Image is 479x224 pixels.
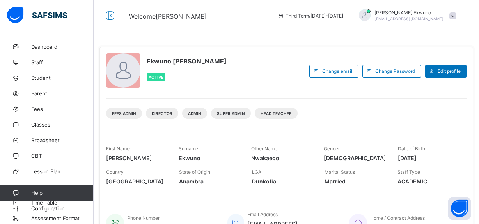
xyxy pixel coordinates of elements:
span: Other Name [251,146,277,152]
span: Fees Admin [112,111,136,116]
span: Ekwuno [PERSON_NAME] [147,57,227,65]
span: Student [31,75,94,81]
span: Email Address [247,212,278,217]
span: Broadsheet [31,137,94,143]
span: Phone Number [127,215,160,221]
span: Lesson Plan [31,168,94,175]
span: Help [31,190,93,196]
span: Surname [179,146,198,152]
span: Home / Contract Address [370,215,425,221]
span: Ekwuno [179,155,239,161]
span: Active [149,75,163,79]
span: ACADEMIC [397,178,459,185]
div: VivianEkwuno [351,9,460,22]
span: Marital Status [325,169,355,175]
span: Head Teacher [261,111,292,116]
span: Dashboard [31,44,94,50]
span: [DATE] [398,155,459,161]
span: Dunkofia [252,178,313,185]
span: Nwakaego [251,155,312,161]
span: [GEOGRAPHIC_DATA] [106,178,167,185]
span: Gender [324,146,340,152]
span: First Name [106,146,130,152]
span: Configuration [31,205,93,212]
span: Admin [188,111,201,116]
span: Messaging [31,184,94,190]
span: Date of Birth [398,146,425,152]
span: session/term information [278,13,343,19]
span: Staff Type [397,169,420,175]
span: [PERSON_NAME] Ekwuno [374,10,444,16]
span: DIRECTOR [152,111,172,116]
span: Welcome [PERSON_NAME] [129,12,207,20]
span: [DEMOGRAPHIC_DATA] [324,155,386,161]
span: Assessment Format [31,215,94,221]
span: [PERSON_NAME] [106,155,167,161]
span: Change Password [375,68,415,74]
span: Super Admin [217,111,245,116]
span: Fees [31,106,94,112]
span: CBT [31,153,94,159]
span: [EMAIL_ADDRESS][DOMAIN_NAME] [374,16,444,21]
span: Parent [31,90,94,97]
span: Country [106,169,124,175]
span: Married [325,178,386,185]
span: Edit profile [438,68,461,74]
img: safsims [7,7,67,23]
span: Classes [31,122,94,128]
span: Change email [322,68,352,74]
span: Anambra [179,178,240,185]
span: State of Origin [179,169,210,175]
span: Staff [31,59,94,65]
span: LGA [252,169,261,175]
button: Open asap [448,197,471,220]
